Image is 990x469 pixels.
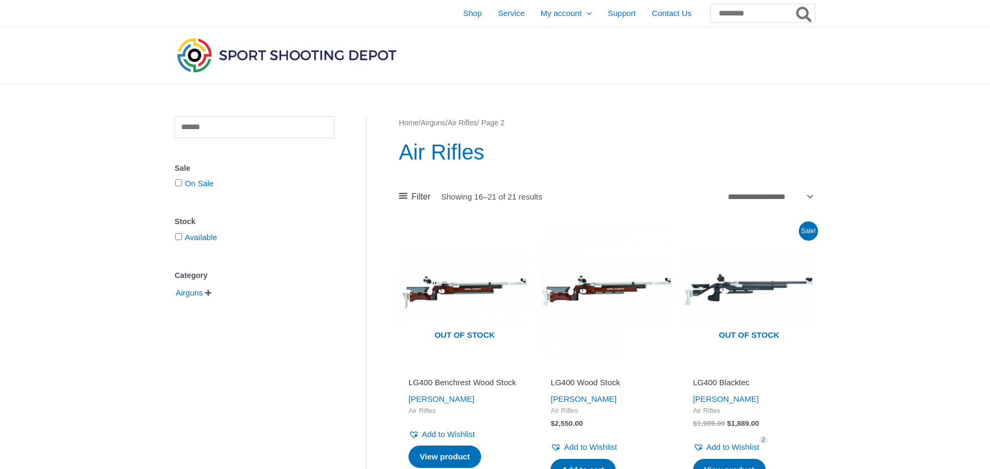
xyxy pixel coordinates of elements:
[399,119,419,127] a: Home
[551,377,663,392] a: LG400 Wood Stock
[541,225,672,356] img: LG400 Wood Stock
[794,4,815,22] button: Search
[683,225,815,356] img: LG400 Blacktec
[399,225,530,356] img: LG400 Benchrest Wood Stock
[422,430,475,439] span: Add to Wishlist
[551,362,663,375] iframe: Customer reviews powered by Trustpilot
[551,419,583,427] bdi: 2,550.00
[408,427,475,442] a: Add to Wishlist
[175,35,399,75] img: Sport Shooting Depot
[185,233,217,242] a: Available
[408,446,481,468] a: Read more about “LG400 Benchrest Wood Stock”
[551,419,555,427] span: $
[175,268,334,283] div: Category
[399,189,430,205] a: Filter
[551,377,663,388] h2: LG400 Wood Stock
[692,323,807,348] span: Out of stock
[706,442,759,451] span: Add to Wishlist
[441,193,542,201] p: Showing 16–21 of 21 results
[407,323,522,348] span: Out of stock
[205,289,211,297] span: 
[693,377,805,392] a: LG400 Blacktec
[727,419,732,427] span: $
[693,440,759,455] a: Add to Wishlist
[693,407,805,416] span: Air Rifles
[683,225,815,356] a: Out of stock
[408,407,521,416] span: Air Rifles
[412,189,431,205] span: Filter
[693,362,805,375] iframe: Customer reviews powered by Trustpilot
[693,419,725,427] bdi: 1,989.00
[408,362,521,375] iframe: Customer reviews powered by Trustpilot
[421,119,446,127] a: Airguns
[408,377,521,392] a: LG400 Benchrest Wood Stock
[447,119,477,127] a: Air Rifles
[175,288,204,297] a: Airguns
[399,225,530,356] a: Out of stock
[551,440,617,455] a: Add to Wishlist
[693,394,759,403] a: [PERSON_NAME]
[175,214,334,229] div: Stock
[408,394,474,403] a: [PERSON_NAME]
[724,188,815,204] select: Shop order
[551,394,616,403] a: [PERSON_NAME]
[175,161,334,176] div: Sale
[693,419,697,427] span: $
[399,137,815,167] h1: Air Rifles
[185,179,214,188] a: On Sale
[399,116,815,130] nav: Breadcrumb
[408,377,521,388] h2: LG400 Benchrest Wood Stock
[564,442,617,451] span: Add to Wishlist
[799,221,818,241] span: Sale!
[175,179,182,186] input: On Sale
[693,377,805,388] h2: LG400 Blacktec
[175,233,182,240] input: Available
[759,436,768,444] span: 2
[727,419,759,427] bdi: 1,889.00
[175,284,204,302] span: Airguns
[551,407,663,416] span: Air Rifles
